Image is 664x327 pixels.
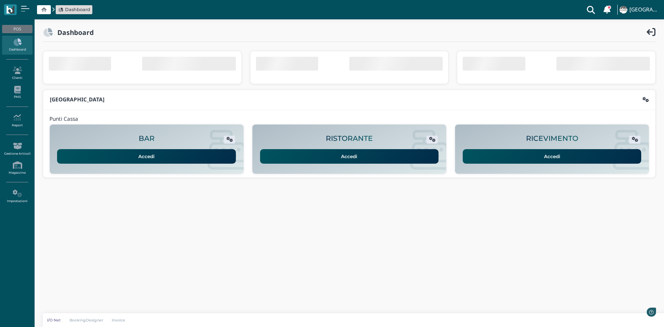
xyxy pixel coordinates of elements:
[49,116,78,122] h4: Punti Cassa
[2,111,32,130] a: Report
[326,135,373,143] h2: RISTORANTE
[53,29,94,36] h2: Dashboard
[139,135,155,143] h2: BAR
[2,158,32,178] a: Magazzino
[2,83,32,102] a: PMS
[50,96,104,103] b: [GEOGRAPHIC_DATA]
[57,149,236,164] a: Accedi
[2,187,32,206] a: Impostazioni
[615,306,658,321] iframe: Help widget launcher
[629,7,660,13] h4: [GEOGRAPHIC_DATA]
[619,6,627,13] img: ...
[2,25,32,33] div: POS
[618,1,660,18] a: ... [GEOGRAPHIC_DATA]
[260,149,439,164] a: Accedi
[463,149,642,164] a: Accedi
[6,6,14,14] img: logo
[58,6,90,13] a: Dashboard
[65,6,90,13] span: Dashboard
[526,135,578,143] h2: RICEVIMENTO
[2,139,32,158] a: Gestione Articoli
[2,64,32,83] a: Clienti
[2,36,32,55] a: Dashboard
